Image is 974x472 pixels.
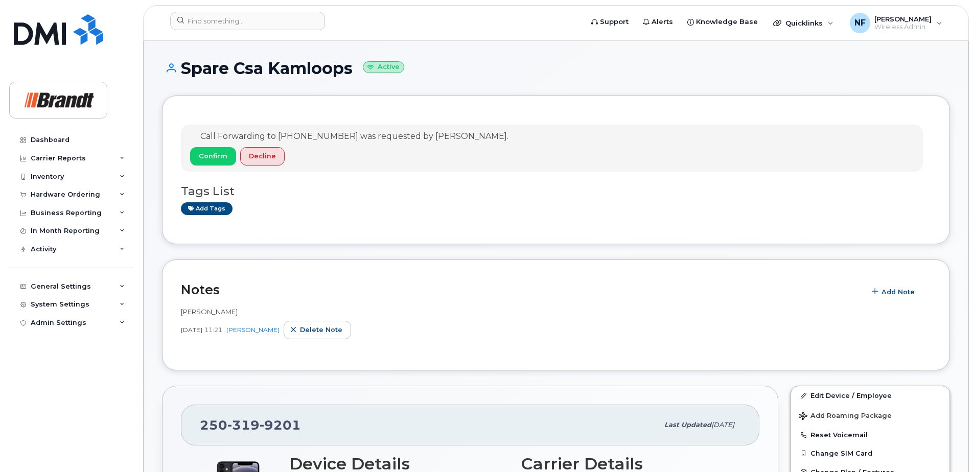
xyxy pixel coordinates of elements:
a: [PERSON_NAME] [226,326,280,334]
button: Add Roaming Package [791,405,949,426]
h1: Spare Csa Kamloops [162,59,950,77]
button: Add Note [865,282,923,301]
span: 319 [227,417,260,433]
span: Last updated [664,421,711,429]
span: [DATE] [181,325,202,334]
button: Delete note [284,321,351,339]
span: Call Forwarding to [PHONE_NUMBER] was requested by [PERSON_NAME]. [200,131,508,141]
button: Reset Voicemail [791,426,949,444]
a: Edit Device / Employee [791,386,949,405]
h3: Tags List [181,185,931,198]
a: Add tags [181,202,233,215]
span: [PERSON_NAME] [181,308,238,316]
span: 9201 [260,417,301,433]
button: Decline [240,147,285,166]
button: Confirm [190,147,236,166]
span: Delete note [300,325,342,335]
span: 250 [200,417,301,433]
span: 11:21 [204,325,222,334]
span: Add Roaming Package [799,412,892,421]
h2: Notes [181,282,860,297]
span: Confirm [199,151,227,161]
span: [DATE] [711,421,734,429]
span: Add Note [882,287,915,297]
span: Decline [249,151,276,161]
small: Active [363,61,404,73]
button: Change SIM Card [791,444,949,462]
